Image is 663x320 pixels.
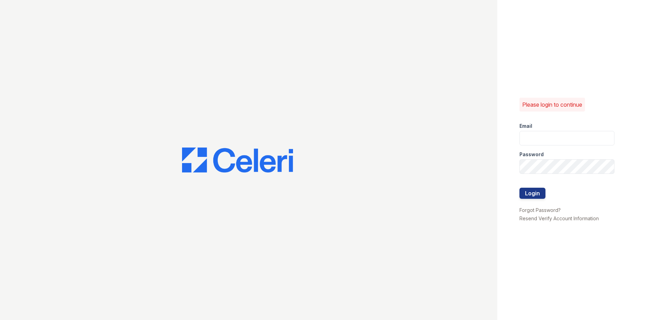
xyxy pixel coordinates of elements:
button: Login [519,188,545,199]
a: Resend Verify Account Information [519,215,599,221]
img: CE_Logo_Blue-a8612792a0a2168367f1c8372b55b34899dd931a85d93a1a3d3e32e68fde9ad4.png [182,148,293,172]
p: Please login to continue [522,100,582,109]
label: Email [519,123,532,130]
a: Forgot Password? [519,207,561,213]
label: Password [519,151,544,158]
